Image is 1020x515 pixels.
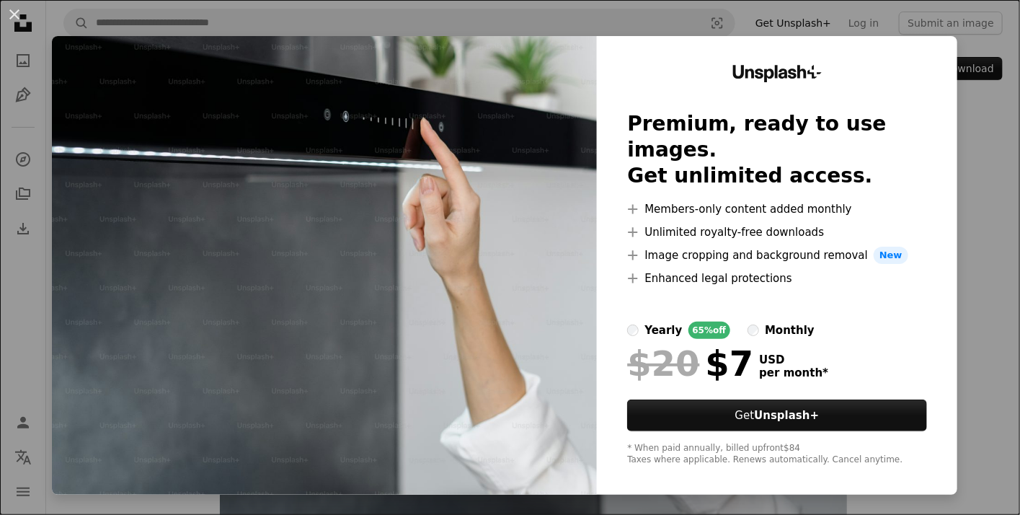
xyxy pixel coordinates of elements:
[627,400,926,431] button: GetUnsplash+
[627,247,926,264] li: Image cropping and background removal
[644,322,682,339] div: yearly
[627,345,753,382] div: $7
[748,325,759,336] input: monthly
[627,345,699,382] span: $20
[627,325,639,336] input: yearly65%off
[627,111,926,189] h2: Premium, ready to use images. Get unlimited access.
[688,322,731,339] div: 65% off
[759,366,828,379] span: per month *
[627,201,926,218] li: Members-only content added monthly
[627,224,926,241] li: Unlimited royalty-free downloads
[754,409,819,422] strong: Unsplash+
[627,270,926,287] li: Enhanced legal protections
[874,247,908,264] span: New
[765,322,815,339] div: monthly
[759,353,828,366] span: USD
[627,443,926,466] div: * When paid annually, billed upfront $84 Taxes where applicable. Renews automatically. Cancel any...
